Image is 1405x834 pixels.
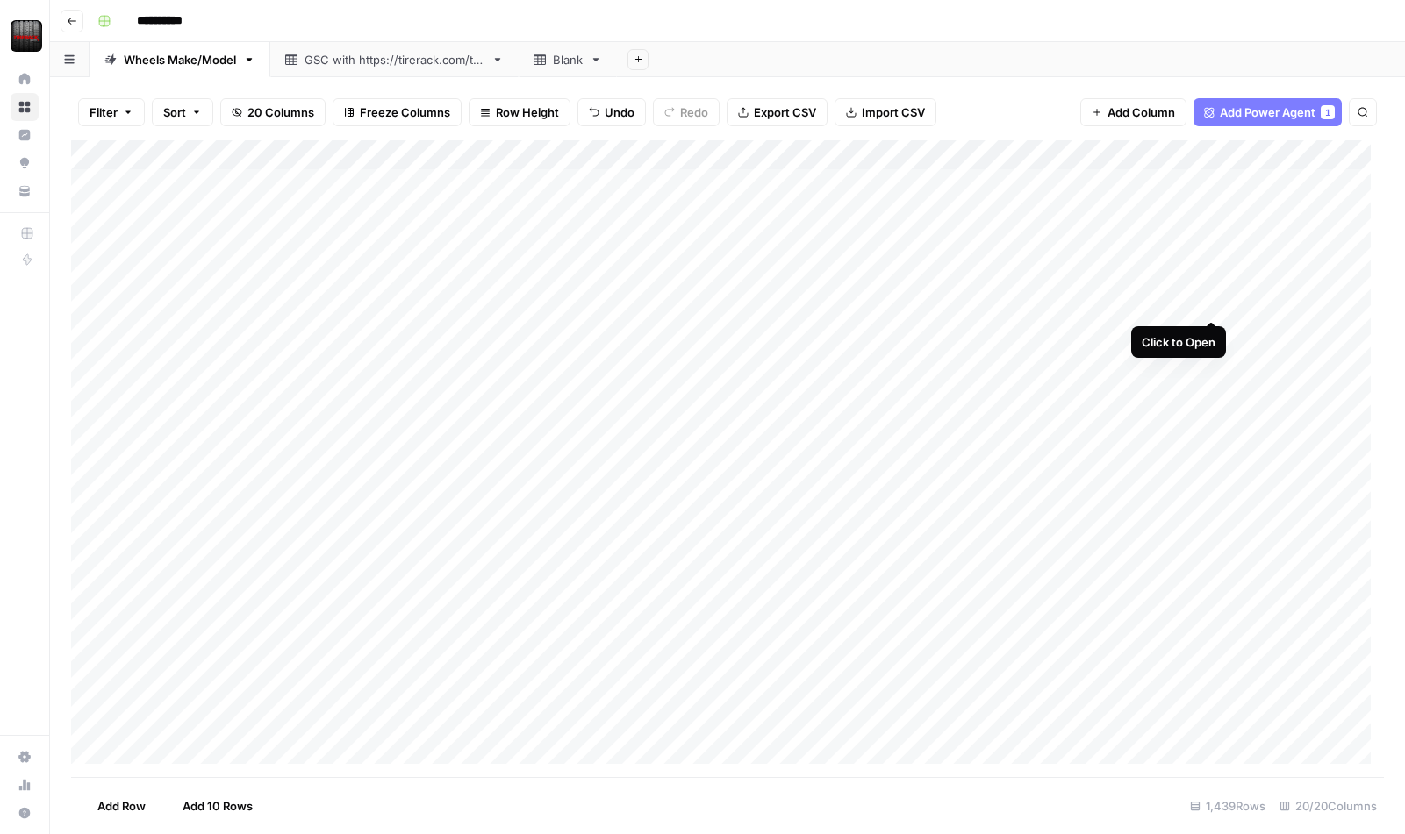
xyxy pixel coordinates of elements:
span: Filter [90,103,118,121]
button: 20 Columns [220,98,326,126]
div: Click to Open [1142,333,1215,351]
div: GSC with [URL][DOMAIN_NAME] [305,51,484,68]
a: Opportunities [11,149,39,177]
button: Redo [653,98,720,126]
button: Freeze Columns [333,98,462,126]
a: Your Data [11,177,39,205]
div: Blank [553,51,583,68]
a: Wheels Make/Model [90,42,270,77]
img: Tire Rack Logo [11,20,42,52]
a: Settings [11,743,39,771]
a: Blank [519,42,617,77]
span: Add Power Agent [1220,103,1315,121]
span: Undo [605,103,634,121]
button: Filter [78,98,145,126]
button: Export CSV [727,98,828,126]
span: Add Row [97,797,146,815]
button: Add Power Agent1 [1194,98,1342,126]
span: 20 Columns [247,103,314,121]
span: Sort [163,103,186,121]
button: Undo [577,98,646,126]
div: 1,439 Rows [1183,792,1272,820]
button: Import CSV [835,98,936,126]
button: Add Row [71,792,156,820]
button: Add Column [1080,98,1186,126]
a: Insights [11,121,39,149]
a: Home [11,65,39,93]
span: Row Height [496,103,559,121]
div: 1 [1321,105,1335,119]
button: Row Height [469,98,570,126]
span: Import CSV [862,103,925,121]
button: Sort [152,98,213,126]
span: Add 10 Rows [183,797,253,815]
span: 1 [1325,105,1330,119]
span: Redo [680,103,708,121]
span: Export CSV [754,103,816,121]
button: Add 10 Rows [156,792,263,820]
span: Freeze Columns [360,103,450,121]
a: Usage [11,771,39,799]
button: Workspace: Tire Rack [11,14,39,58]
span: Add Column [1108,103,1175,121]
button: Help + Support [11,799,39,827]
div: 20/20 Columns [1272,792,1384,820]
a: Browse [11,93,39,121]
a: GSC with [URL][DOMAIN_NAME] [270,42,519,77]
div: Wheels Make/Model [124,51,236,68]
